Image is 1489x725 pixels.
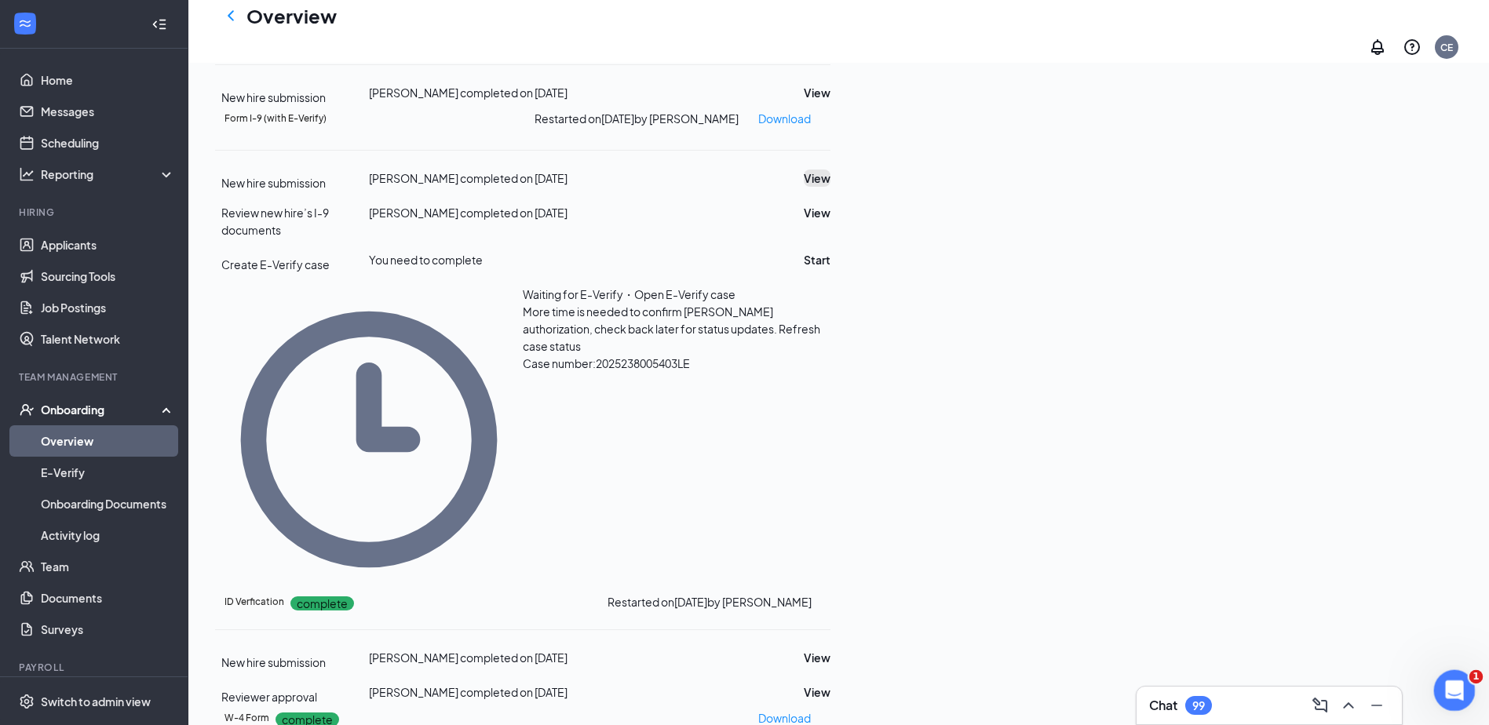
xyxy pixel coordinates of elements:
[224,595,284,609] h5: ID Verfication
[221,90,326,104] span: New hire submission
[221,206,329,237] span: Review new hire’s I-9 documents
[1336,693,1361,718] button: ChevronUp
[17,16,33,31] svg: WorkstreamLogo
[1364,693,1389,718] button: Minimize
[41,166,176,182] div: Reporting
[804,204,830,221] button: View
[19,166,35,182] svg: Analysis
[1434,670,1476,712] iframe: Intercom live chat
[369,206,567,220] span: [PERSON_NAME] completed on [DATE]
[19,694,35,709] svg: Settings
[1368,38,1387,56] svg: Notifications
[41,96,175,127] a: Messages
[1440,41,1453,54] div: CE
[41,519,175,551] a: Activity log
[224,111,327,126] h5: Form I-9 (with E-Verify)
[41,402,162,417] div: Onboarding
[221,6,240,25] svg: ChevronLeft
[41,64,175,96] a: Home
[151,16,167,32] svg: Collapse
[523,304,820,353] span: More time is needed to confirm [PERSON_NAME] authorization, check back later for status updates.
[221,655,326,669] span: New hire submission
[41,582,175,614] a: Documents
[1308,693,1333,718] button: ComposeMessage
[19,661,172,674] div: Payroll
[41,694,151,709] div: Switch to admin view
[369,253,483,267] span: You need to complete
[804,169,830,187] button: View
[41,229,175,260] a: Applicants
[1192,699,1205,712] div: 99
[41,127,175,158] a: Scheduling
[1339,696,1358,715] svg: ChevronUp
[41,323,175,355] a: Talent Network
[1403,38,1421,56] svg: QuestionInfo
[221,257,330,271] span: Create E-Verify case
[215,286,523,593] svg: Clock
[369,86,567,100] span: [PERSON_NAME] completed on [DATE]
[757,106,812,131] button: Download
[523,322,820,353] span: Refresh case status
[369,650,567,665] span: [PERSON_NAME] completed on [DATE]
[804,251,830,268] button: Start
[535,110,739,127] p: Restarted on [DATE] by [PERSON_NAME]
[19,402,35,417] svg: UserCheck
[804,84,830,101] button: View
[369,171,567,185] span: [PERSON_NAME] completed on [DATE]
[608,593,812,610] p: Restarted on [DATE] by [PERSON_NAME]
[1149,697,1177,714] h3: Chat
[224,711,269,725] h5: W-4 Form
[41,457,175,488] a: E-Verify
[523,356,690,370] span: Case number: 2025238005403LE
[41,425,175,457] a: Overview
[41,292,175,323] a: Job Postings
[221,176,326,190] span: New hire submission
[41,488,175,519] a: Onboarding Documents
[41,614,175,645] a: Surveys
[369,685,567,699] span: [PERSON_NAME] completed on [DATE]
[804,683,830,701] button: View
[41,260,175,292] a: Sourcing Tools
[41,551,175,582] a: Team
[246,2,337,29] h1: Overview
[19,370,172,384] div: Team Management
[523,287,735,301] span: Waiting for E-Verify・Open E-Verify case
[804,649,830,666] button: View
[1311,696,1330,715] svg: ComposeMessage
[221,690,317,704] span: Reviewer approval
[19,206,172,219] div: Hiring
[1469,670,1484,684] span: 1
[1367,696,1386,715] svg: Minimize
[290,596,354,610] p: complete
[758,110,811,127] p: Download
